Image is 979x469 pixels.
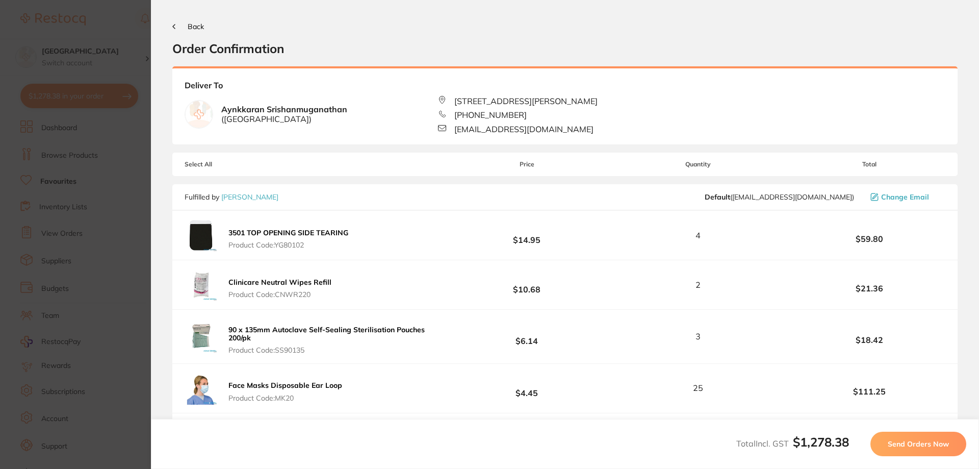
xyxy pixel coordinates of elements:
[870,432,966,456] button: Send Orders Now
[228,228,348,237] b: 3501 TOP OPENING SIDE TEARING
[888,439,949,449] span: Send Orders Now
[185,101,213,128] img: empty.jpg
[793,284,945,293] b: $21.36
[185,161,287,168] span: Select All
[451,276,603,294] b: $10.68
[454,110,527,119] span: [PHONE_NUMBER]
[188,22,204,31] span: Back
[185,219,217,252] img: cDFvN2FwNg
[793,234,945,243] b: $59.80
[451,161,603,168] span: Price
[793,434,849,450] b: $1,278.38
[736,438,849,449] span: Total Incl. GST
[228,394,342,402] span: Product Code: MK20
[185,372,217,405] img: eGJhdDl0Mw
[228,278,331,287] b: Clinicare Neutral Wipes Refill
[881,193,929,201] span: Change Email
[451,379,603,398] b: $4.45
[705,193,854,201] span: save@adamdental.com.au
[185,268,217,301] img: NGp5a25wbg
[695,332,701,341] span: 3
[185,320,217,353] img: M2YxbndjNA
[221,192,278,202] a: [PERSON_NAME]
[603,161,793,168] span: Quantity
[693,383,703,392] span: 25
[451,327,603,346] b: $6.14
[172,22,204,31] button: Back
[221,114,347,124] span: ( [GEOGRAPHIC_DATA] )
[228,290,331,299] span: Product Code: CNWR220
[454,96,598,106] span: [STREET_ADDRESS][PERSON_NAME]
[225,278,334,299] button: Clinicare Neutral Wipes Refill Product Code:CNWR220
[225,325,451,355] button: 90 x 135mm Autoclave Self-Sealing Sterilisation Pouches 200/pk Product Code:SS90135
[695,280,701,289] span: 2
[221,105,347,124] b: Aynkkaran Srishanmuganathan
[225,228,351,250] button: 3501 TOP OPENING SIDE TEARING Product Code:YG80102
[185,81,945,96] b: Deliver To
[228,241,348,249] span: Product Code: YG80102
[185,193,278,201] p: Fulfilled by
[451,226,603,245] b: $14.95
[793,335,945,344] b: $18.42
[228,325,425,342] b: 90 x 135mm Autoclave Self-Sealing Sterilisation Pouches 200/pk
[454,125,594,134] span: [EMAIL_ADDRESS][DOMAIN_NAME]
[867,192,945,202] button: Change Email
[793,161,945,168] span: Total
[228,346,448,354] span: Product Code: SS90135
[695,231,701,240] span: 4
[228,381,342,390] b: Face Masks Disposable Ear Loop
[172,41,958,56] h2: Order Confirmation
[225,381,345,402] button: Face Masks Disposable Ear Loop Product Code:MK20
[705,192,730,202] b: Default
[793,387,945,396] b: $111.25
